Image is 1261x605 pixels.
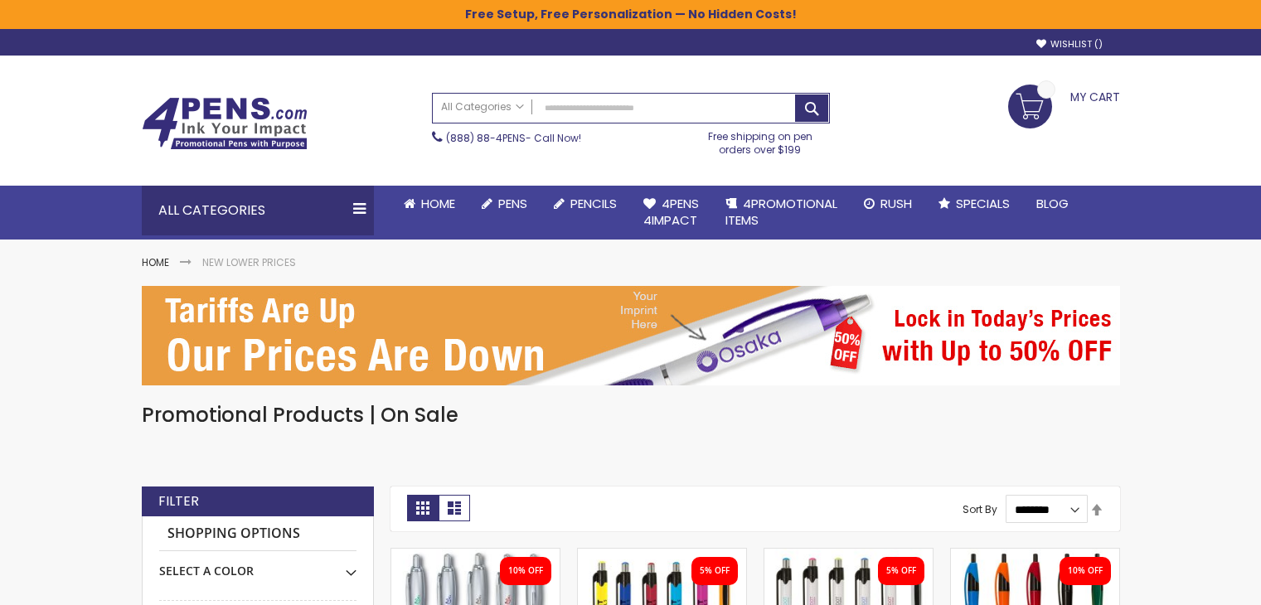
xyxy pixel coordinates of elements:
[142,255,169,269] a: Home
[158,492,199,511] strong: Filter
[1068,565,1103,577] div: 10% OFF
[570,195,617,212] span: Pencils
[1023,186,1082,222] a: Blog
[433,94,532,121] a: All Categories
[142,186,374,235] div: All Categories
[963,502,997,516] label: Sort By
[446,131,526,145] a: (888) 88-4PENS
[407,495,439,521] strong: Grid
[159,551,356,579] div: Select A Color
[391,548,560,562] a: Basset II Klick Pen
[691,123,830,157] div: Free shipping on pen orders over $199
[142,97,308,150] img: 4Pens Custom Pens and Promotional Products
[956,195,1010,212] span: Specials
[142,286,1120,385] img: New Lower Prices
[712,186,851,240] a: 4PROMOTIONALITEMS
[578,548,746,562] a: Louisiana Pen
[468,186,541,222] a: Pens
[700,565,730,577] div: 5% OFF
[764,548,933,562] a: New Orleans Pen
[446,131,581,145] span: - Call Now!
[508,565,543,577] div: 10% OFF
[880,195,912,212] span: Rush
[159,516,356,552] strong: Shopping Options
[886,565,916,577] div: 5% OFF
[441,100,524,114] span: All Categories
[498,195,527,212] span: Pens
[951,548,1119,562] a: Bold Grip Slimster Promotional Pens
[142,402,1120,428] h1: Promotional Products | On Sale
[390,186,468,222] a: Home
[925,186,1023,222] a: Specials
[202,255,296,269] strong: New Lower Prices
[541,186,630,222] a: Pencils
[643,195,699,229] span: 4Pens 4impact
[630,186,712,240] a: 4Pens4impact
[421,195,455,212] span: Home
[851,186,925,222] a: Rush
[1036,38,1103,51] a: Wishlist
[725,195,837,229] span: 4PROMOTIONAL ITEMS
[1036,195,1069,212] span: Blog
